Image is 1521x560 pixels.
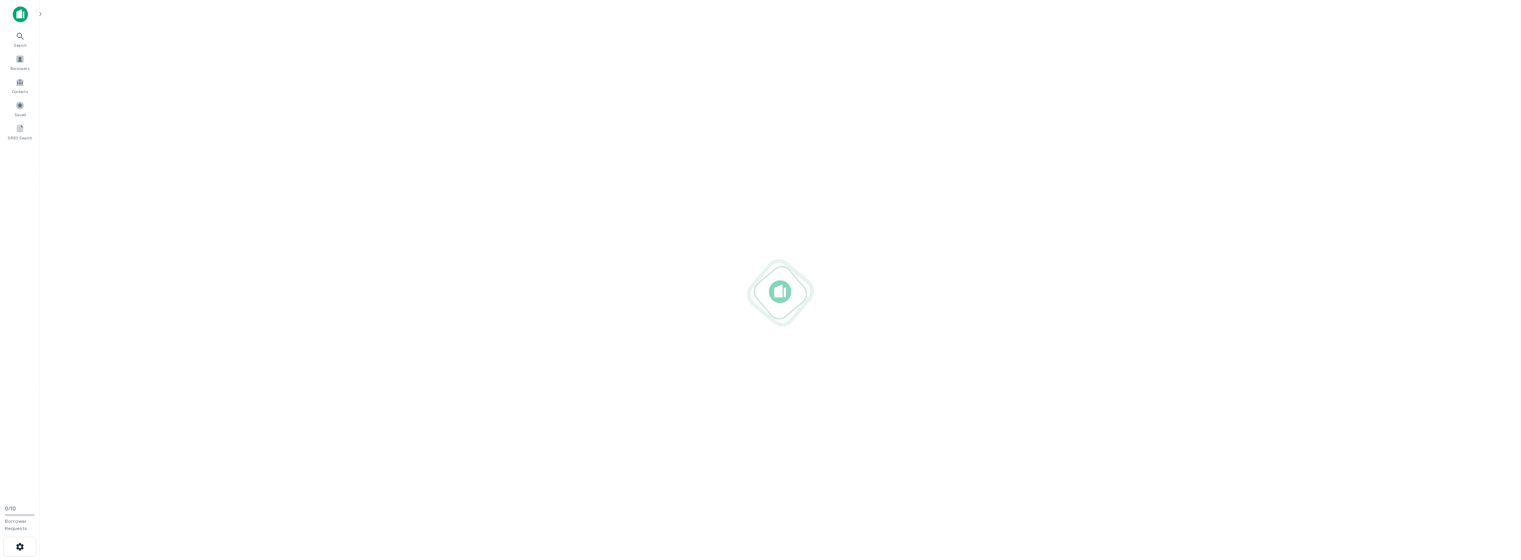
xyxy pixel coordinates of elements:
a: Saved [2,98,38,119]
a: Borrowers [2,52,38,73]
span: Search [14,42,27,48]
img: capitalize-icon.png [13,6,28,22]
a: Contacts [2,75,38,96]
iframe: Chat Widget [1481,496,1521,534]
span: SREO Search [8,135,32,141]
span: 0 / 10 [5,506,16,512]
span: Borrower Requests [5,518,27,531]
a: SREO Search [2,121,38,143]
span: Saved [14,111,26,118]
a: Search [2,28,38,50]
span: Contacts [12,88,28,95]
span: Borrowers [10,65,30,71]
